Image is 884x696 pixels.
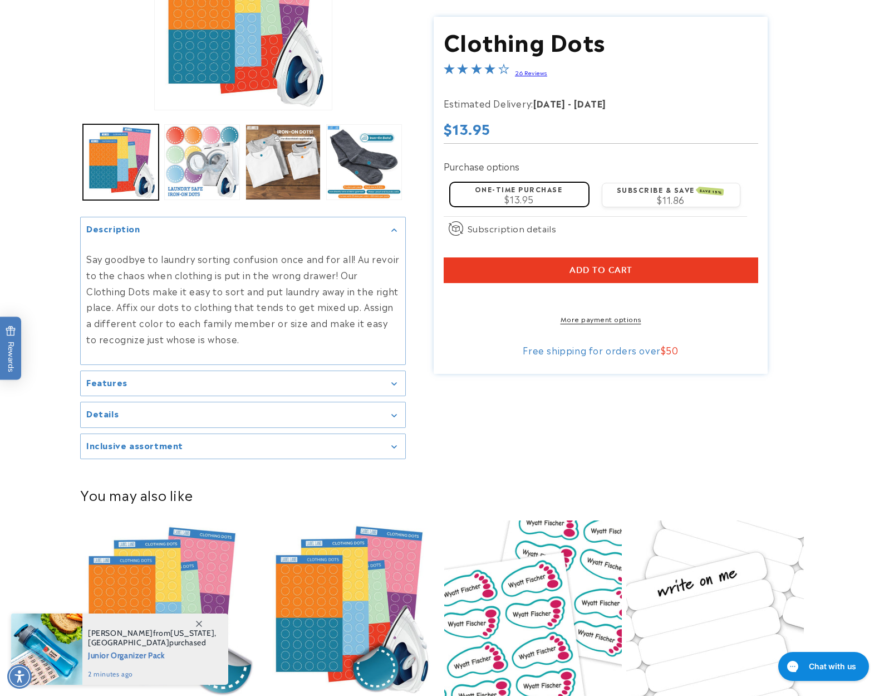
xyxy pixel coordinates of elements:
strong: [DATE] [533,96,566,110]
h2: You may also like [80,486,804,503]
p: Say goodbye to laundry sorting confusion once and for all! Au revoir to the chaos when clothing i... [86,251,400,347]
h1: Clothing Dots [444,27,758,56]
span: 50 [666,343,678,357]
span: [GEOGRAPHIC_DATA] [88,637,169,648]
label: Purchase options [444,159,519,173]
strong: - [568,96,572,110]
span: 4.0-star overall rating [444,65,509,79]
h2: Features [86,377,127,388]
span: Rewards [6,325,16,372]
button: Add to cart [444,257,758,283]
label: Subscribe & save [617,184,724,194]
iframe: Gorgias live chat messenger [773,648,873,685]
p: Estimated Delivery: [444,95,722,111]
button: Load image 3 in gallery view [245,124,321,200]
span: from , purchased [88,629,217,648]
strong: [DATE] [574,96,606,110]
summary: Features [81,371,405,396]
button: Load image 1 in gallery view [83,124,159,200]
summary: Description [81,217,405,242]
span: $11.86 [657,193,685,206]
h2: Description [86,223,140,234]
span: [US_STATE] [170,628,214,638]
button: Load image 4 in gallery view [326,124,402,200]
h2: Details [86,408,119,419]
span: $13.95 [504,192,534,206]
span: $13.95 [444,118,491,138]
span: Subscription details [468,222,557,235]
summary: Details [81,402,405,427]
button: Load image 2 in gallery view [164,124,240,200]
a: 26 Reviews [515,69,547,76]
div: Free shipping for orders over [444,344,758,356]
summary: Inclusive assortment [81,434,405,459]
h2: Inclusive assortment [86,440,183,451]
span: SAVE 15% [698,187,724,196]
span: Add to cart [569,265,632,275]
span: $ [661,343,666,357]
div: Accessibility Menu [7,664,32,689]
label: One-time purchase [475,184,563,194]
a: More payment options [444,314,758,324]
span: [PERSON_NAME] [88,628,153,638]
